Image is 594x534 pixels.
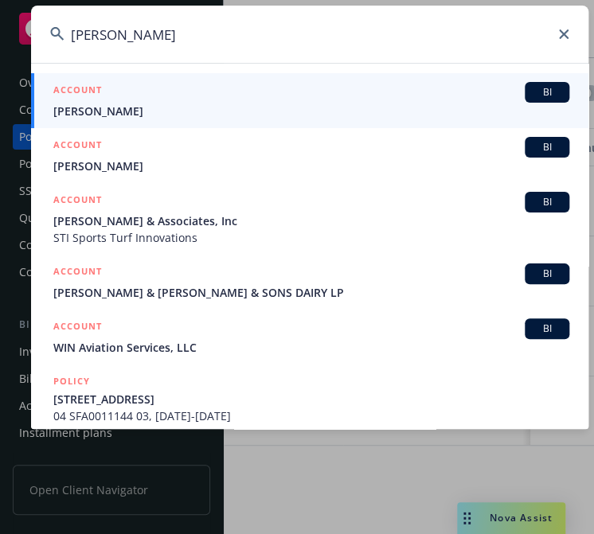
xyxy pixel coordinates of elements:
h5: ACCOUNT [53,192,102,211]
a: ACCOUNTBI[PERSON_NAME] [31,73,588,128]
h5: ACCOUNT [53,82,102,101]
a: POLICY[STREET_ADDRESS]04 SFA0011144 03, [DATE]-[DATE] [31,364,588,433]
a: ACCOUNTBIWIN Aviation Services, LLC [31,310,588,364]
span: 04 SFA0011144 03, [DATE]-[DATE] [53,407,569,424]
span: BI [531,195,563,209]
span: [PERSON_NAME] & [PERSON_NAME] & SONS DAIRY LP [53,284,569,301]
a: ACCOUNTBI[PERSON_NAME] & [PERSON_NAME] & SONS DAIRY LP [31,255,588,310]
span: [PERSON_NAME] [53,103,569,119]
span: WIN Aviation Services, LLC [53,339,569,356]
span: [PERSON_NAME] & Associates, Inc [53,212,569,229]
a: ACCOUNTBI[PERSON_NAME] & Associates, IncSTI Sports Turf Innovations [31,183,588,255]
h5: POLICY [53,373,90,389]
span: BI [531,322,563,336]
h5: ACCOUNT [53,318,102,337]
span: [STREET_ADDRESS] [53,391,569,407]
span: STI Sports Turf Innovations [53,229,569,246]
input: Search... [31,6,588,63]
span: [PERSON_NAME] [53,158,569,174]
a: ACCOUNTBI[PERSON_NAME] [31,128,588,183]
span: BI [531,140,563,154]
h5: ACCOUNT [53,137,102,156]
h5: ACCOUNT [53,263,102,283]
span: BI [531,85,563,99]
span: BI [531,267,563,281]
